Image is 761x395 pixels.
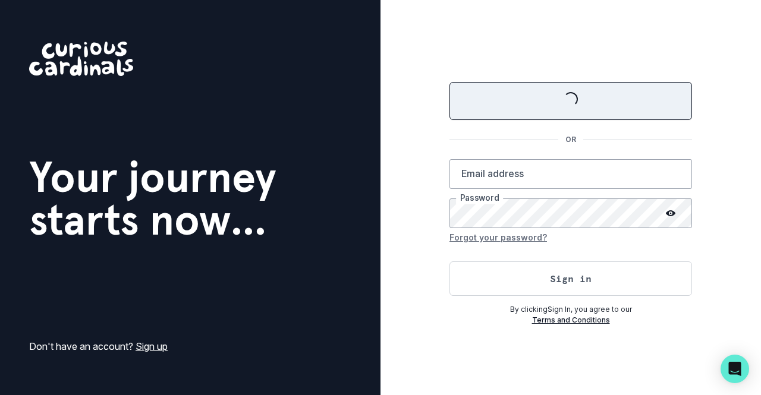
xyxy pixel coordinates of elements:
p: OR [558,134,583,145]
a: Terms and Conditions [532,315,610,324]
div: Open Intercom Messenger [721,355,749,383]
button: Forgot your password? [449,228,547,247]
h1: Your journey starts now... [29,156,276,241]
button: Sign in with Google (GSuite) [449,82,692,120]
img: Curious Cardinals Logo [29,42,133,76]
p: By clicking Sign In , you agree to our [449,304,692,315]
p: Don't have an account? [29,339,168,353]
button: Sign in [449,261,692,296]
a: Sign up [136,340,168,352]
